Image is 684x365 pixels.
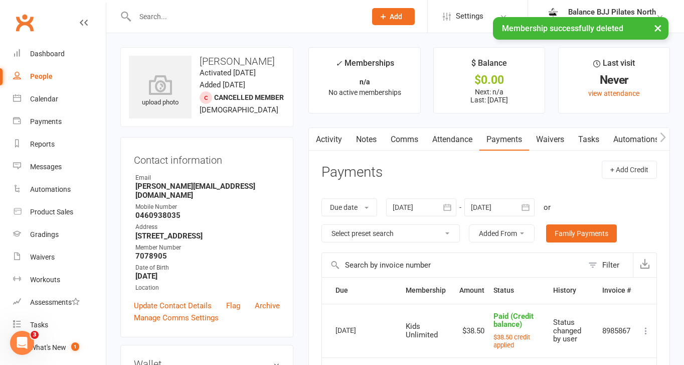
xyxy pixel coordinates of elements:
[135,231,280,240] strong: [STREET_ADDRESS]
[602,259,619,271] div: Filter
[328,88,401,96] span: No active memberships
[456,5,483,28] span: Settings
[331,278,401,303] th: Due
[425,128,479,151] a: Attendance
[598,304,635,357] td: 8985867
[135,243,280,253] div: Member Number
[30,163,62,171] div: Messages
[390,13,402,21] span: Add
[134,151,280,166] h3: Contact information
[30,50,65,58] div: Dashboard
[13,223,106,246] a: Gradings
[443,75,536,85] div: $0.00
[598,278,635,303] th: Invoice #
[200,105,278,114] span: [DEMOGRAPHIC_DATA]
[606,128,666,151] a: Automations
[455,278,489,303] th: Amount
[13,110,106,133] a: Payments
[493,333,530,349] small: $38.50 credit applied
[12,10,37,35] a: Clubworx
[13,133,106,156] a: Reports
[335,322,382,338] div: [DATE]
[360,78,370,86] strong: n/a
[13,314,106,336] a: Tasks
[13,65,106,88] a: People
[13,291,106,314] a: Assessments
[321,165,383,180] h3: Payments
[443,88,536,104] p: Next: n/a Last: [DATE]
[214,93,284,101] span: Cancelled member
[30,253,55,261] div: Waivers
[309,128,349,151] a: Activity
[30,72,53,80] div: People
[30,343,66,351] div: What's New
[568,17,656,26] div: Balance BJJ || Pilates North
[10,331,34,355] iframe: Intercom live chat
[588,89,639,97] a: view attendance
[135,222,280,232] div: Address
[226,300,240,312] a: Flag
[135,173,280,183] div: Email
[134,300,212,312] a: Update Contact Details
[135,211,280,220] strong: 0460938035
[13,178,106,201] a: Automations
[135,202,280,212] div: Mobile Number
[322,253,583,277] input: Search by invoice number
[583,253,633,277] button: Filter
[30,95,58,103] div: Calendar
[135,252,280,261] strong: 7078905
[30,117,62,126] div: Payments
[30,321,48,329] div: Tasks
[335,57,394,75] div: Memberships
[568,75,660,85] div: Never
[335,59,342,68] i: ✓
[649,17,667,39] button: ×
[602,161,657,179] button: + Add Credit
[493,333,544,349] button: $38.50 credit applied
[132,10,359,24] input: Search...
[30,230,59,238] div: Gradings
[529,128,571,151] a: Waivers
[546,224,617,242] a: Family Payments
[255,300,280,312] a: Archive
[549,278,598,303] th: History
[129,56,285,67] h3: [PERSON_NAME]
[13,43,106,65] a: Dashboard
[30,298,80,306] div: Assessments
[493,312,534,329] span: Paid (Credit balance)
[384,128,425,151] a: Comms
[13,201,106,223] a: Product Sales
[13,336,106,359] a: What's New1
[321,198,377,216] button: Due date
[200,80,245,89] time: Added [DATE]
[129,75,192,108] div: upload photo
[593,57,635,75] div: Last visit
[553,318,581,343] span: Status changed by user
[543,7,563,27] img: thumb_image1754262066.png
[13,246,106,269] a: Waivers
[479,128,529,151] a: Payments
[349,128,384,151] a: Notes
[455,304,489,357] td: $38.50
[568,8,656,17] div: Balance BJJ Pilates North
[71,342,79,351] span: 1
[135,283,280,293] div: Location
[200,68,256,77] time: Activated [DATE]
[489,278,549,303] th: Status
[372,8,415,25] button: Add
[469,224,535,242] button: Added From
[13,269,106,291] a: Workouts
[135,272,280,281] strong: [DATE]
[135,182,280,200] strong: [PERSON_NAME][EMAIL_ADDRESS][DOMAIN_NAME]
[31,331,39,339] span: 3
[401,278,455,303] th: Membership
[30,185,71,193] div: Automations
[13,88,106,110] a: Calendar
[493,17,668,40] div: Membership successfully deleted
[30,276,60,284] div: Workouts
[406,322,438,339] span: Kids Unlimited
[13,156,106,178] a: Messages
[134,312,219,324] a: Manage Comms Settings
[30,140,55,148] div: Reports
[471,57,507,75] div: $ Balance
